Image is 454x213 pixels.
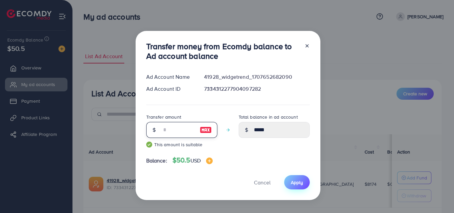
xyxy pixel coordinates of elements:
iframe: Chat [426,183,449,208]
span: Apply [291,179,303,186]
span: Balance: [146,157,167,164]
img: image [206,158,213,164]
img: image [200,126,212,134]
span: Cancel [254,179,271,186]
div: 41928_widgetrend_1707652682090 [199,73,315,81]
label: Total balance in ad account [239,114,298,120]
button: Cancel [246,175,279,189]
button: Apply [284,175,310,189]
h4: $50.5 [172,156,213,164]
div: Ad Account ID [141,85,199,93]
h3: Transfer money from Ecomdy balance to Ad account balance [146,42,299,61]
label: Transfer amount [146,114,181,120]
span: USD [190,157,201,164]
small: This amount is suitable [146,141,217,148]
div: Ad Account Name [141,73,199,81]
img: guide [146,142,152,148]
div: 7334312277904097282 [199,85,315,93]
